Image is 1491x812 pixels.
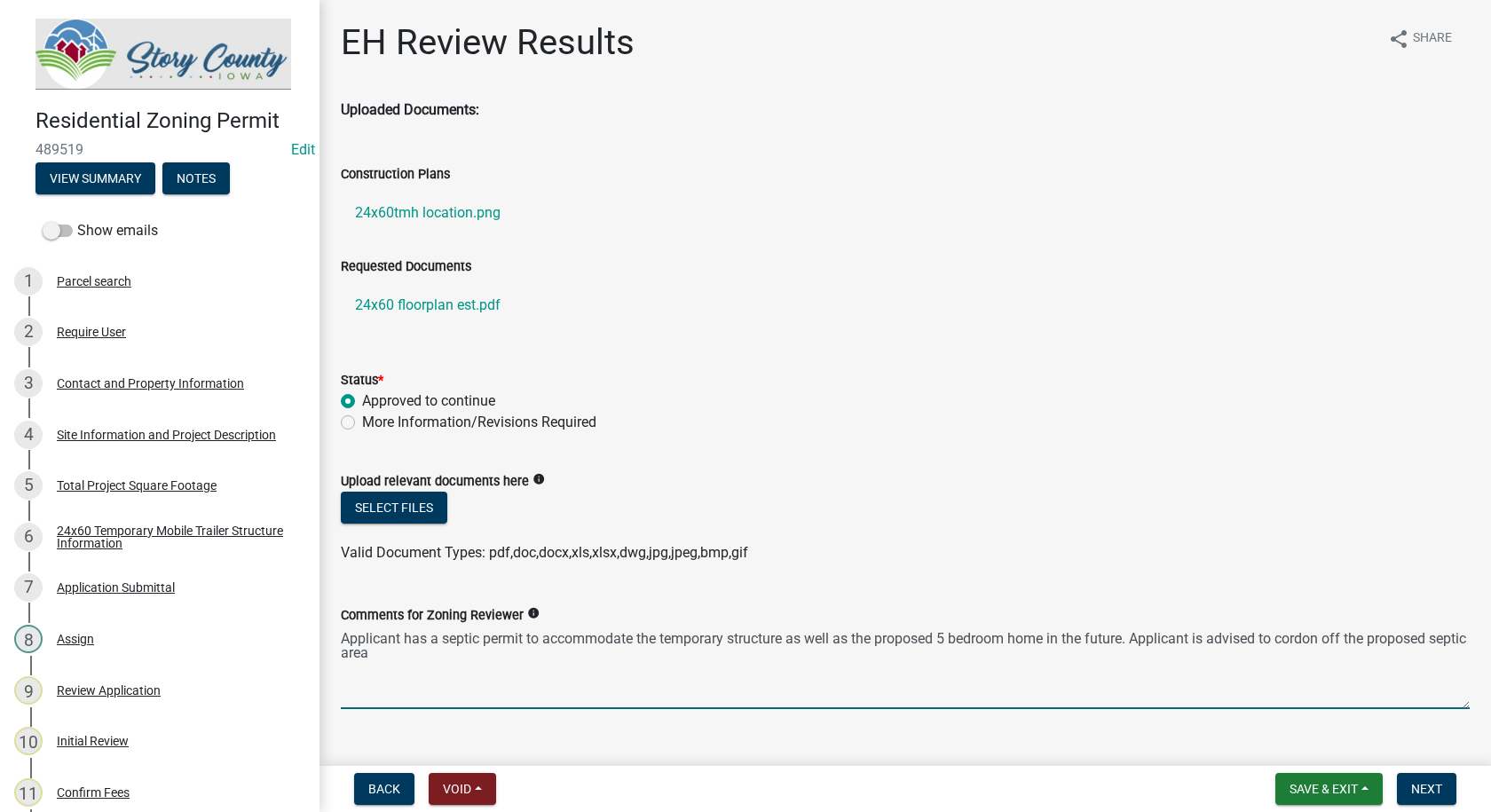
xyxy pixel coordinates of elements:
i: info [527,607,540,619]
div: Site Information and Project Description [57,429,276,441]
span: Valid Document Types: pdf,doc,docx,xls,xlsx,dwg,jpg,jpeg,bmp,gif [341,544,748,561]
div: Total Project Square Footage [57,479,217,492]
wm-modal-confirm: Edit Application Number [291,141,315,158]
label: Status [341,374,383,387]
span: Void [443,782,471,796]
button: View Summary [35,162,155,194]
div: 11 [14,778,43,807]
label: More Information/Revisions Required [362,412,596,433]
div: Application Submittal [57,581,175,594]
label: Construction Plans [341,169,450,181]
img: Story County, Iowa [35,19,291,90]
div: Assign [57,633,94,645]
button: Next [1397,773,1456,805]
div: Confirm Fees [57,786,130,799]
div: 10 [14,727,43,755]
div: 4 [14,421,43,449]
wm-modal-confirm: Notes [162,172,230,186]
a: 24x60 floorplan est.pdf [341,284,1470,327]
a: Edit [291,141,315,158]
div: Contact and Property Information [57,377,244,390]
span: Next [1411,782,1442,796]
i: share [1388,28,1409,50]
h1: EH Review Results [341,21,635,64]
div: Review Application [57,684,161,697]
div: Initial Review [57,735,129,747]
div: 9 [14,676,43,705]
h4: Residential Zoning Permit [35,108,305,134]
div: 6 [14,523,43,551]
span: 489519 [35,141,284,158]
label: Requested Documents [341,261,471,273]
button: shareShare [1374,21,1466,56]
div: 5 [14,471,43,500]
span: Share [1413,28,1452,50]
button: Select files [341,492,447,524]
label: Upload relevant documents here [341,476,529,488]
div: 1 [14,267,43,296]
div: Parcel search [57,275,131,288]
div: 7 [14,573,43,602]
button: Back [354,773,414,805]
label: Approved to continue [362,390,495,412]
button: Notes [162,162,230,194]
label: Show emails [43,220,158,241]
i: info [532,473,545,485]
div: 2 [14,318,43,346]
div: Require User [57,326,126,338]
div: 8 [14,625,43,653]
label: Comments for Zoning Reviewer [341,610,524,622]
a: 24x60tmh location.png [341,192,1470,234]
span: Back [368,782,400,796]
button: Void [429,773,496,805]
span: Save & Exit [1290,782,1358,796]
wm-modal-confirm: Summary [35,172,155,186]
div: 3 [14,369,43,398]
strong: Uploaded Documents: [341,101,479,118]
button: Save & Exit [1275,773,1383,805]
div: 24x60 Temporary Mobile Trailer Structure Information [57,524,291,549]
